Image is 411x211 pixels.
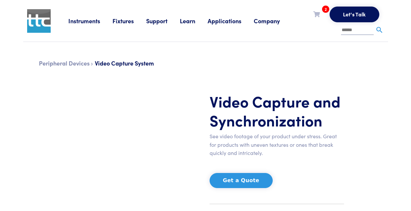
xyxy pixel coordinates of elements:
[210,132,344,157] p: See video footage of your product under stress. Great for products with uneven textures or ones t...
[180,17,208,25] a: Learn
[146,17,180,25] a: Support
[208,17,254,25] a: Applications
[27,9,51,33] img: ttc_logo_1x1_v1.0.png
[210,92,344,129] h1: Video Capture and Synchronization
[210,173,273,188] button: Get a Quote
[322,6,329,13] span: 2
[39,59,93,67] a: Peripheral Devices ›
[254,17,292,25] a: Company
[313,10,320,18] a: 2
[112,17,146,25] a: Fixtures
[330,7,379,22] button: Let's Talk
[95,59,154,67] span: Video Capture System
[68,17,112,25] a: Instruments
